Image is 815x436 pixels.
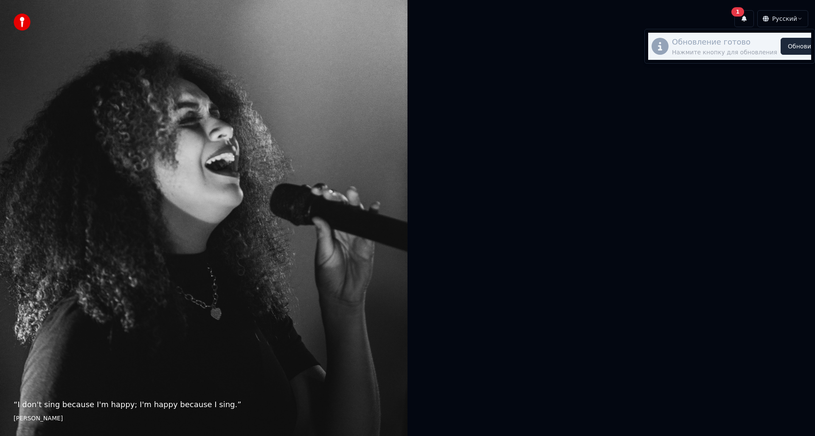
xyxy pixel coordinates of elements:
[672,48,777,56] div: Нажмите кнопку для обновления
[734,10,754,27] button: 1
[14,399,394,411] p: “ I don't sing because I'm happy; I'm happy because I sing. ”
[14,14,31,31] img: youka
[672,36,777,48] div: Обновление готово
[14,414,394,422] footer: [PERSON_NAME]
[731,7,744,17] div: 1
